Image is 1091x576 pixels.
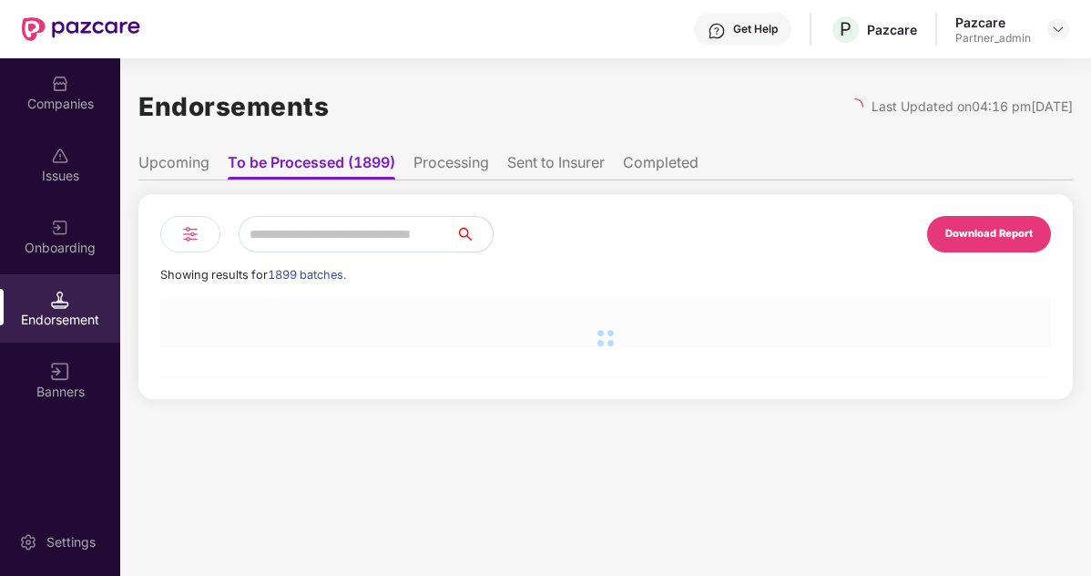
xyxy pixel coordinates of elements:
div: Settings [41,533,101,551]
img: svg+xml;base64,PHN2ZyB3aWR0aD0iMTQuNSIgaGVpZ2h0PSIxNC41IiB2aWV3Qm94PSIwIDAgMTYgMTYiIGZpbGw9Im5vbm... [51,291,69,309]
li: Processing [413,153,489,180]
img: svg+xml;base64,PHN2ZyB3aWR0aD0iMTYiIGhlaWdodD0iMTYiIHZpZXdCb3g9IjAgMCAxNiAxNiIgZmlsbD0ibm9uZSIgeG... [51,363,69,381]
span: P [840,18,851,40]
li: To be Processed (1899) [228,153,395,180]
img: svg+xml;base64,PHN2ZyBpZD0iSGVscC0zMngzMiIgeG1sbnM9Imh0dHA6Ly93d3cudzMub3JnLzIwMDAvc3ZnIiB3aWR0aD... [708,22,726,40]
button: search [455,216,494,252]
img: svg+xml;base64,PHN2ZyBpZD0iU2V0dGluZy0yMHgyMCIgeG1sbnM9Imh0dHA6Ly93d3cudzMub3JnLzIwMDAvc3ZnIiB3aW... [19,533,37,551]
div: Partner_admin [955,31,1031,46]
div: Last Updated on 04:16 pm[DATE] [872,97,1073,117]
img: New Pazcare Logo [22,17,140,41]
img: svg+xml;base64,PHN2ZyB3aWR0aD0iMjAiIGhlaWdodD0iMjAiIHZpZXdCb3g9IjAgMCAyMCAyMCIgZmlsbD0ibm9uZSIgeG... [51,219,69,237]
img: svg+xml;base64,PHN2ZyBpZD0iRHJvcGRvd24tMzJ4MzIiIHhtbG5zPSJodHRwOi8vd3d3LnczLm9yZy8yMDAwL3N2ZyIgd2... [1051,22,1066,36]
img: svg+xml;base64,PHN2ZyBpZD0iSXNzdWVzX2Rpc2FibGVkIiB4bWxucz0iaHR0cDovL3d3dy53My5vcmcvMjAwMC9zdmciIH... [51,147,69,165]
div: Pazcare [867,21,917,38]
img: svg+xml;base64,PHN2ZyB4bWxucz0iaHR0cDovL3d3dy53My5vcmcvMjAwMC9zdmciIHdpZHRoPSIyNCIgaGVpZ2h0PSIyNC... [179,223,201,245]
li: Sent to Insurer [507,153,605,180]
div: Download Report [945,226,1033,242]
span: 1899 batches. [268,268,346,282]
li: Completed [623,153,698,180]
span: search [455,227,493,242]
div: Pazcare [955,14,1031,31]
li: Upcoming [138,153,209,180]
h1: Endorsements [138,87,329,127]
div: Get Help [733,22,778,36]
img: svg+xml;base64,PHN2ZyBpZD0iQ29tcGFuaWVzIiB4bWxucz0iaHR0cDovL3d3dy53My5vcmcvMjAwMC9zdmciIHdpZHRoPS... [51,75,69,93]
span: loading [846,98,864,116]
span: Showing results for [160,268,346,282]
